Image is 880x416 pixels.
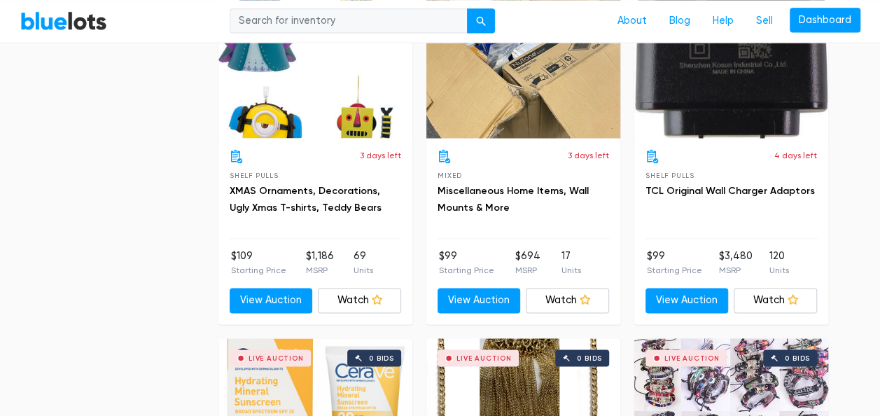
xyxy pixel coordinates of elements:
[734,288,817,313] a: Watch
[439,249,494,277] li: $99
[647,249,702,277] li: $99
[249,354,304,361] div: Live Auction
[785,354,810,361] div: 0 bids
[230,288,313,313] a: View Auction
[647,264,702,277] p: Starting Price
[306,249,334,277] li: $1,186
[515,264,540,277] p: MSRP
[20,11,107,31] a: BlueLots
[719,249,753,277] li: $3,480
[645,288,729,313] a: View Auction
[230,185,382,214] a: XMAS Ornaments, Decorations, Ugly Xmas T-shirts, Teddy Bears
[561,249,581,277] li: 17
[438,288,521,313] a: View Auction
[515,249,540,277] li: $694
[577,354,602,361] div: 0 bids
[526,288,609,313] a: Watch
[230,8,468,34] input: Search for inventory
[306,264,334,277] p: MSRP
[561,264,581,277] p: Units
[719,264,753,277] p: MSRP
[360,149,401,162] p: 3 days left
[769,264,789,277] p: Units
[645,172,694,179] span: Shelf Pulls
[230,172,279,179] span: Shelf Pulls
[701,8,745,34] a: Help
[745,8,784,34] a: Sell
[318,288,401,313] a: Watch
[568,149,609,162] p: 3 days left
[369,354,394,361] div: 0 bids
[438,185,589,214] a: Miscellaneous Home Items, Wall Mounts & More
[231,264,286,277] p: Starting Price
[456,354,512,361] div: Live Auction
[231,249,286,277] li: $109
[439,264,494,277] p: Starting Price
[438,172,462,179] span: Mixed
[774,149,817,162] p: 4 days left
[769,249,789,277] li: 120
[658,8,701,34] a: Blog
[790,8,860,33] a: Dashboard
[354,249,373,277] li: 69
[664,354,720,361] div: Live Auction
[606,8,658,34] a: About
[645,185,815,197] a: TCL Original Wall Charger Adaptors
[354,264,373,277] p: Units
